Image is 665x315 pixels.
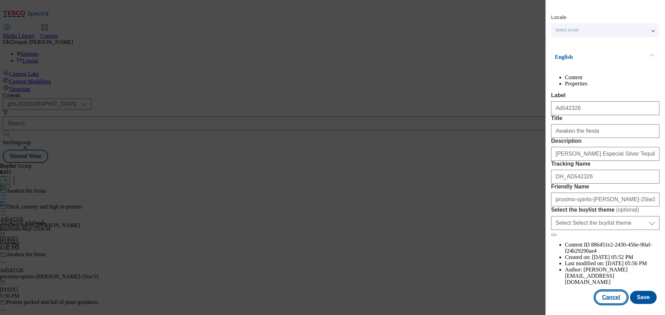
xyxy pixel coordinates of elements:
li: Author: [565,267,659,285]
button: Save [630,291,657,304]
p: English [555,54,628,61]
button: Select locale [551,23,659,37]
input: Enter Title [551,124,659,138]
label: Label [551,92,659,99]
span: Select locale [555,28,579,33]
label: Friendly Name [551,184,659,190]
li: Created on: [565,254,659,260]
label: Locale [551,16,566,19]
li: Content [565,74,659,81]
label: Tracking Name [551,161,659,167]
label: Title [551,115,659,121]
input: Enter Description [551,147,659,161]
span: 886451e2-2430-456e-90af-f24b29290ae4 [565,242,652,254]
span: [DATE] 05:56 PM [606,260,647,266]
label: Description [551,138,659,144]
li: Properties [565,81,659,87]
li: Content ID [565,242,659,254]
input: Enter Tracking Name [551,170,659,184]
span: [DATE] 05:52 PM [592,254,633,260]
input: Enter Label [551,101,659,115]
label: Select the buylist theme [551,206,659,213]
span: ( optional ) [616,207,639,213]
li: Last modified on: [565,260,659,267]
span: [PERSON_NAME][EMAIL_ADDRESS][DOMAIN_NAME] [565,267,628,285]
button: Cancel [595,291,627,304]
input: Enter Friendly Name [551,193,659,206]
